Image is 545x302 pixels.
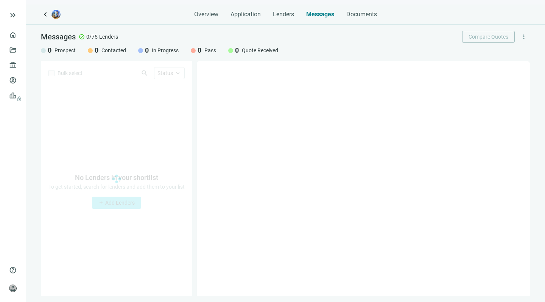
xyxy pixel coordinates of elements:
[41,10,50,19] a: keyboard_arrow_left
[79,34,85,40] span: check_circle
[86,33,98,41] span: 0/75
[41,32,76,41] span: Messages
[273,11,294,18] span: Lenders
[95,46,98,55] span: 0
[194,11,218,18] span: Overview
[306,11,334,18] span: Messages
[230,11,261,18] span: Application
[518,31,530,43] button: more_vert
[101,47,126,54] span: Contacted
[51,10,61,19] img: deal-logo
[242,47,278,54] span: Quote Received
[145,46,149,55] span: 0
[235,46,239,55] span: 0
[9,285,17,292] span: person
[8,11,17,20] button: keyboard_double_arrow_right
[152,47,179,54] span: In Progress
[54,47,76,54] span: Prospect
[9,266,17,274] span: help
[520,33,527,40] span: more_vert
[198,46,201,55] span: 0
[462,31,515,43] button: Compare Quotes
[346,11,377,18] span: Documents
[48,46,51,55] span: 0
[99,33,118,41] span: Lenders
[204,47,216,54] span: Pass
